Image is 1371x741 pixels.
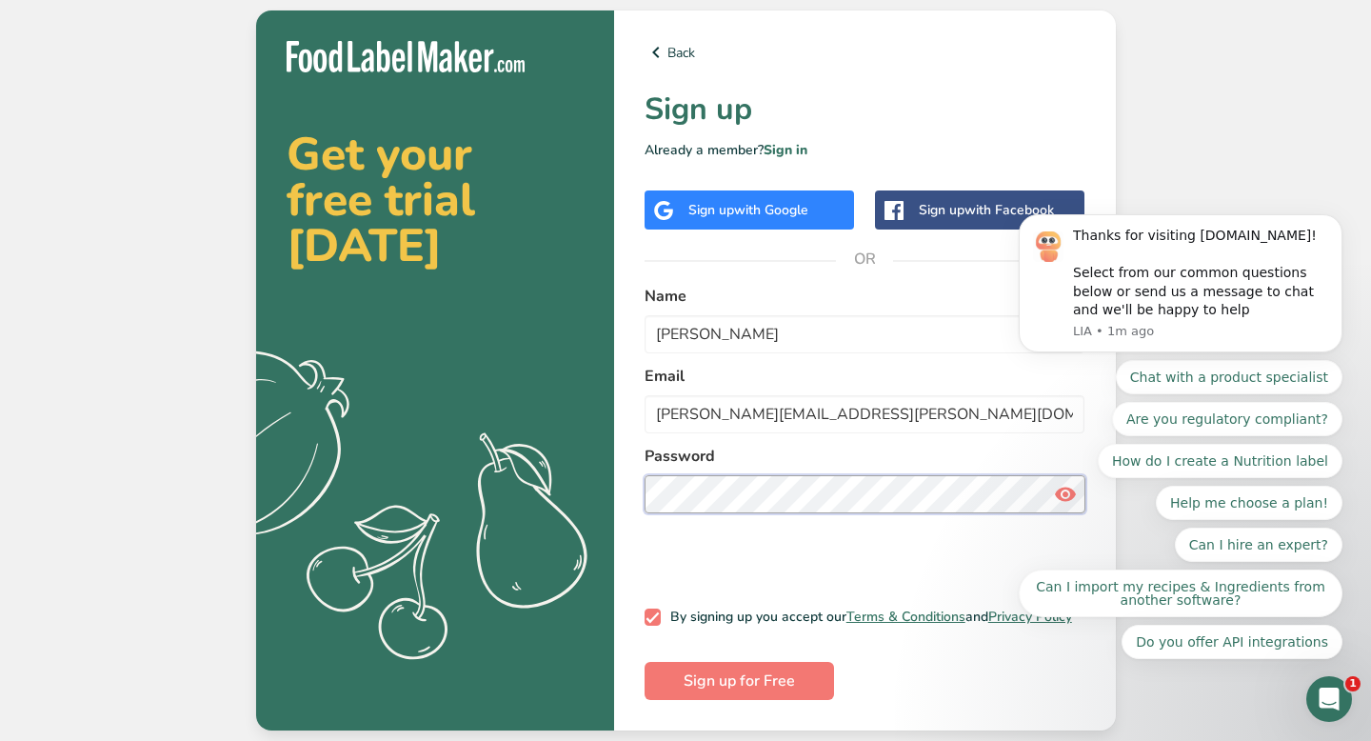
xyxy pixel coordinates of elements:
label: Password [645,445,1085,468]
a: Privacy Policy [988,608,1072,626]
label: Email [645,365,1085,388]
a: Terms & Conditions [846,608,965,626]
iframe: Intercom live chat [1306,676,1352,722]
div: Sign up [919,200,1054,220]
a: Back [645,41,1085,64]
input: email@example.com [645,395,1085,433]
span: Sign up for Free [684,670,795,692]
span: By signing up you accept our and [661,609,1072,626]
img: Food Label Maker [287,41,525,72]
h1: Sign up [645,87,1085,132]
label: Name [645,285,1085,308]
h2: Get your free trial [DATE] [287,131,584,269]
div: Sign up [688,200,808,220]
a: Sign in [764,141,807,159]
span: OR [836,230,893,288]
span: 1 [1345,676,1361,691]
span: with Google [734,201,808,219]
input: John Doe [645,315,1085,353]
button: Sign up for Free [645,662,834,700]
p: Already a member? [645,140,1085,160]
span: with Facebook [964,201,1054,219]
